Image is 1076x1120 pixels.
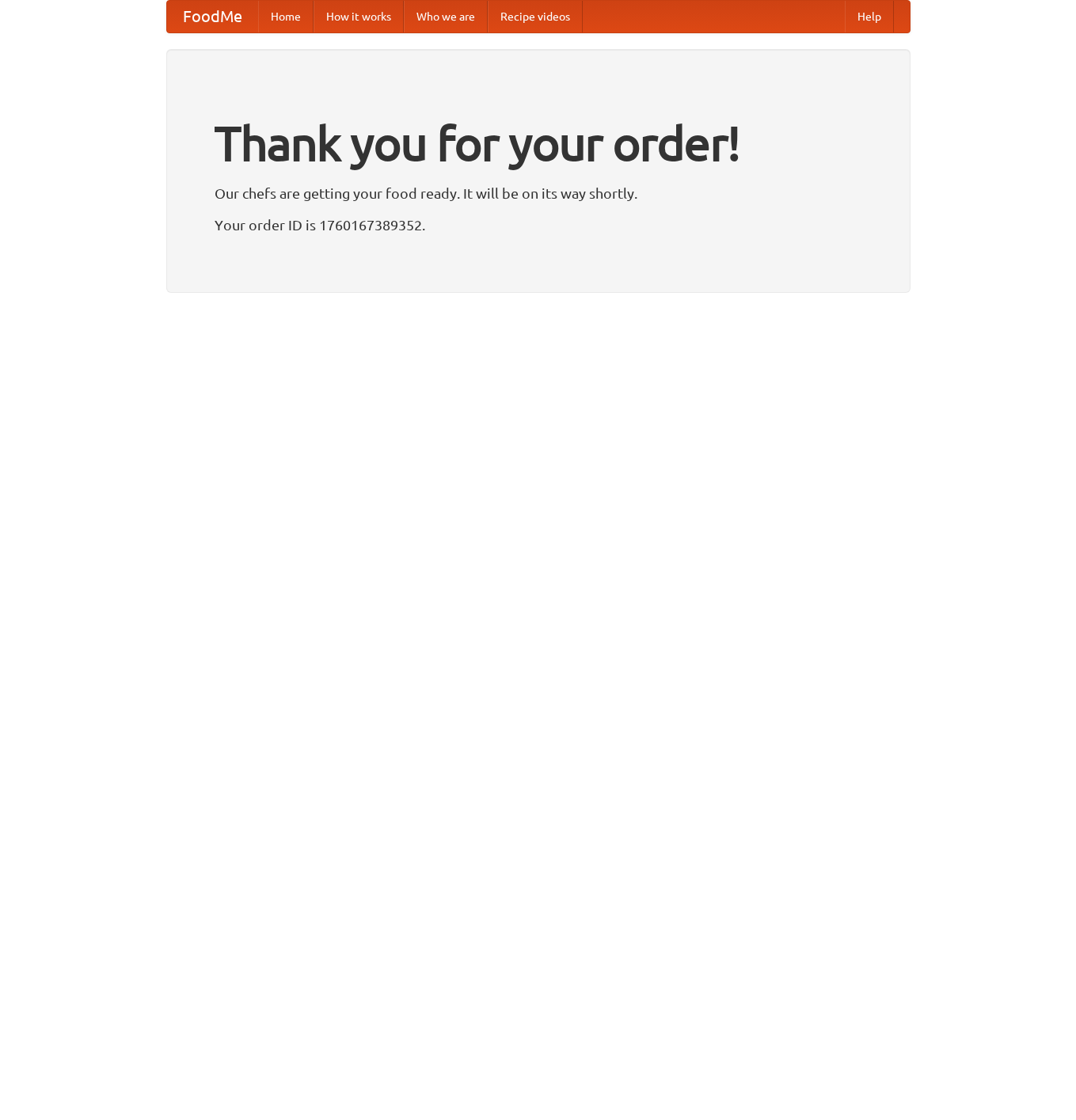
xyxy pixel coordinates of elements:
a: How it works [314,1,404,32]
a: FoodMe [167,1,258,32]
a: Recipe videos [488,1,583,32]
h1: Thank you for your order! [215,105,862,181]
a: Help [845,1,894,32]
p: Our chefs are getting your food ready. It will be on its way shortly. [215,181,862,205]
a: Home [258,1,314,32]
p: Your order ID is 1760167389352. [215,213,862,237]
a: Who we are [404,1,488,32]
